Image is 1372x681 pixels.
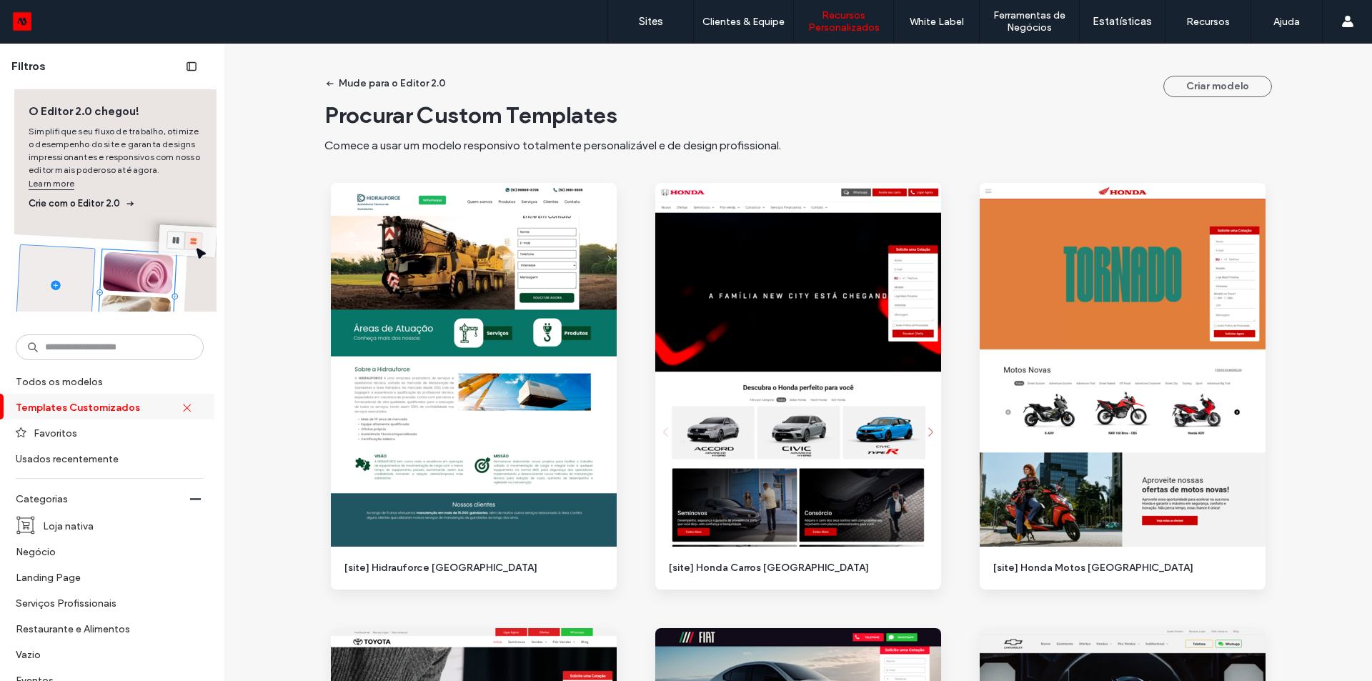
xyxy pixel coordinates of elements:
label: Landing Page [16,565,192,590]
label: Usados recentemente [16,446,192,471]
span: Filtros [11,59,46,74]
button: Criar modelo [1163,76,1272,97]
label: Loja nativa [43,513,192,538]
a: Learn more [29,177,74,191]
label: Ferramentas de Negócios [980,9,1079,34]
label: Negócio [16,539,192,564]
label: Todos os modelos [16,369,201,394]
label: Sites [639,15,663,28]
label: Ajuda [1273,16,1300,28]
span: Simplifique seu fluxo de trabalho, otimize o desempenho do site e garanta designs impressionantes... [29,125,202,191]
label: Clientes & Equipe [702,16,785,28]
label: Recursos [1186,16,1230,28]
label: Serviços Profissionais [16,590,192,615]
span: Procurar Custom Templates [324,101,617,129]
img: i_cart_boxed [16,515,36,535]
label: Restaurante e Alimentos [16,616,192,641]
span: Comece a usar um modelo responsivo totalmente personalizável e de design profissional. [324,139,781,152]
label: White Label [910,16,964,28]
button: Mude para o Editor 2.0 [313,72,459,95]
label: Recursos Personalizados [794,9,893,34]
label: Vazio [16,642,192,667]
span: Crie com o Editor 2.0 [29,197,202,211]
span: O Editor 2.0 chegou! [29,104,202,119]
label: Estatísticas [1093,15,1152,28]
label: Templates Customizados [16,394,182,419]
label: Favoritos [34,420,192,445]
label: Categorias [16,486,190,512]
